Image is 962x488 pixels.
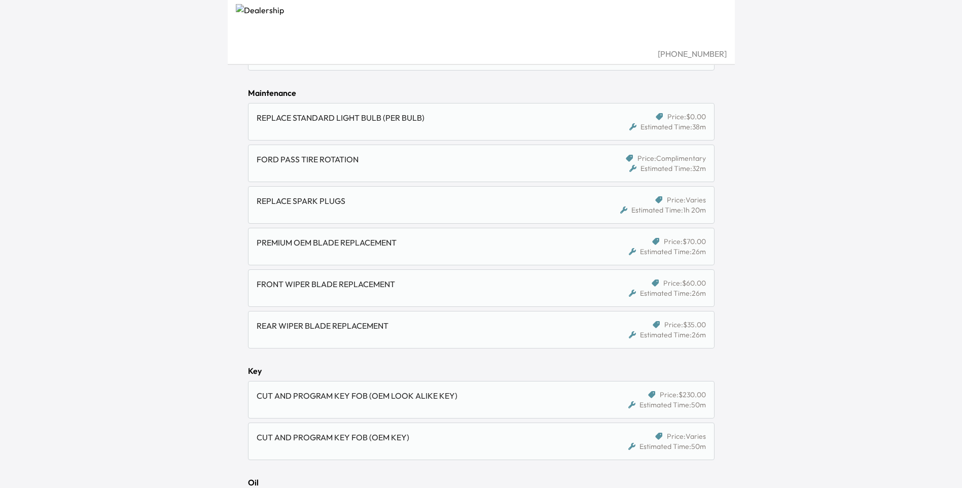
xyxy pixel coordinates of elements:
[667,112,706,122] span: Price: $0.00
[236,48,727,60] div: [PHONE_NUMBER]
[257,431,586,443] div: CUT AND PROGRAM KEY FOB (OEM KEY)
[629,288,706,298] div: Estimated Time: 26m
[667,431,706,441] span: Price: Varies
[629,330,706,340] div: Estimated Time: 26m
[620,205,706,215] div: Estimated Time: 1h 20m
[637,153,706,163] span: Price: Complimentary
[629,247,706,257] div: Estimated Time: 26m
[663,278,706,288] span: Price: $60.00
[628,400,706,410] div: Estimated Time: 50m
[629,163,706,173] div: Estimated Time: 32m
[257,195,586,207] div: REPLACE SPARK PLUGS
[660,390,706,400] span: Price: $230.00
[257,320,586,332] div: REAR WIPER BLADE REPLACEMENT
[664,320,706,330] span: Price: $35.00
[667,195,706,205] span: Price: Varies
[248,365,715,377] div: Key
[257,112,586,124] div: REPLACE STANDARD LIGHT BULB (PER BULB)
[257,278,586,290] div: FRONT WIPER BLADE REPLACEMENT
[236,4,727,48] img: Dealership
[628,441,706,451] div: Estimated Time: 50m
[629,122,706,132] div: Estimated Time: 38m
[257,390,586,402] div: CUT AND PROGRAM KEY FOB (OEM LOOK ALIKE KEY)
[248,87,715,99] div: Maintenance
[664,236,706,247] span: Price: $70.00
[257,153,586,165] div: FORD PASS TIRE ROTATION
[257,236,586,249] div: PREMIUM OEM BLADE REPLACEMENT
